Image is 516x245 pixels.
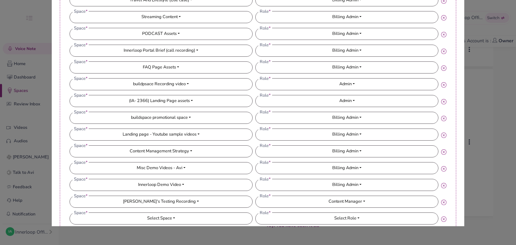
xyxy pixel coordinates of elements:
[74,144,88,148] label: Space
[256,45,438,56] button: Billing Admin
[256,162,438,174] button: Billing Admin
[259,177,271,182] label: Role
[74,9,88,14] label: Space
[259,43,271,47] label: Role
[70,45,252,56] button: Innerloop Portal Brief (call recording)
[259,144,271,148] label: Role
[259,93,271,98] label: Role
[70,95,252,107] button: (IA- 2366) Landing Page assets
[70,196,252,207] button: [PERSON_NAME]'s Testing Recording
[74,93,88,98] label: Space
[256,11,438,23] button: Billing Admin
[70,28,252,40] button: PODCAST Assets
[259,127,271,131] label: Role
[70,62,252,73] button: FAQ Page Assets
[70,112,252,124] button: buildspace promotional space
[256,112,438,124] button: Billing Admin
[74,177,88,182] label: Space
[74,110,88,114] label: Space
[74,43,88,47] label: Space
[256,213,438,224] button: Select Role
[74,160,88,165] label: Space
[74,211,88,215] label: Space
[74,127,88,131] label: Space
[256,62,438,73] button: Billing Admin
[70,79,252,90] button: buildpsace Recording video
[74,60,88,64] label: Space
[259,60,271,64] label: Role
[256,95,438,107] button: Admin
[256,146,438,157] button: Billing Admin
[256,79,438,90] button: Admin
[256,179,438,191] button: Billing Admin
[259,194,271,198] label: Role
[70,146,252,157] button: Content Management Strategy
[256,129,438,140] button: Billing Admin
[256,196,438,207] button: Content Manager
[70,213,252,224] button: Select Space
[74,194,88,198] label: Space
[259,110,271,114] label: Role
[259,160,271,165] label: Role
[259,26,271,31] label: Role
[74,77,88,81] label: Space
[259,77,271,81] label: Role
[259,211,271,215] label: Role
[70,129,252,140] button: Landing page - Youtube sample videos
[74,26,88,31] label: Space
[70,179,252,191] button: Innerloop Demo Video
[256,28,438,40] button: Billing Admin
[259,9,271,14] label: Role
[70,162,252,174] button: Misc Demo Videos - Avi
[70,11,252,23] button: Streaming Content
